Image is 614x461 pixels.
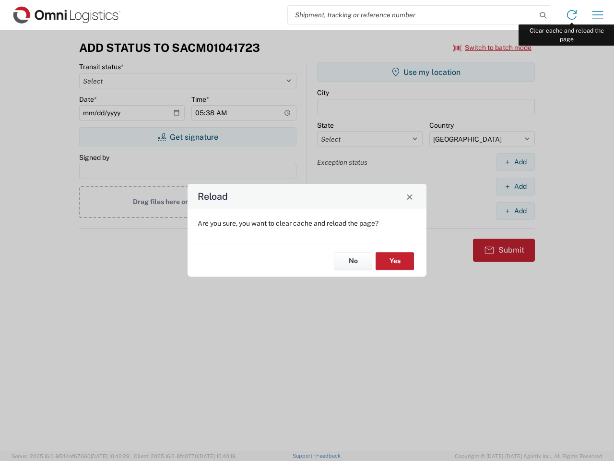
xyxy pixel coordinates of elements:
button: No [334,252,372,270]
p: Are you sure, you want to clear cache and reload the page? [198,219,416,228]
h4: Reload [198,190,228,204]
button: Yes [376,252,414,270]
input: Shipment, tracking or reference number [288,6,536,24]
button: Close [403,190,416,203]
